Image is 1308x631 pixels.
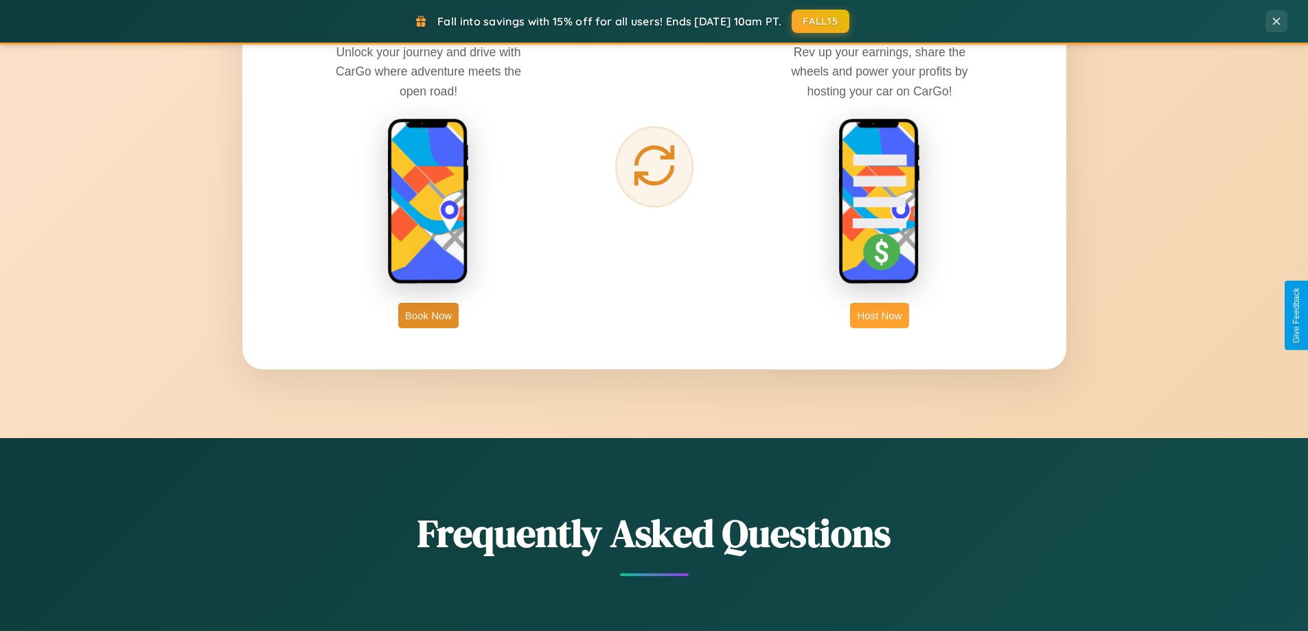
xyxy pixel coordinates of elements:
div: Give Feedback [1292,288,1301,343]
p: Rev up your earnings, share the wheels and power your profits by hosting your car on CarGo! [777,43,983,100]
img: rent phone [387,118,470,286]
button: Host Now [850,303,908,328]
p: Unlock your journey and drive with CarGo where adventure meets the open road! [325,43,531,100]
h2: Frequently Asked Questions [242,507,1066,560]
button: FALL15 [792,10,849,33]
span: Fall into savings with 15% off for all users! Ends [DATE] 10am PT. [437,14,781,28]
img: host phone [838,118,921,286]
button: Book Now [398,303,459,328]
